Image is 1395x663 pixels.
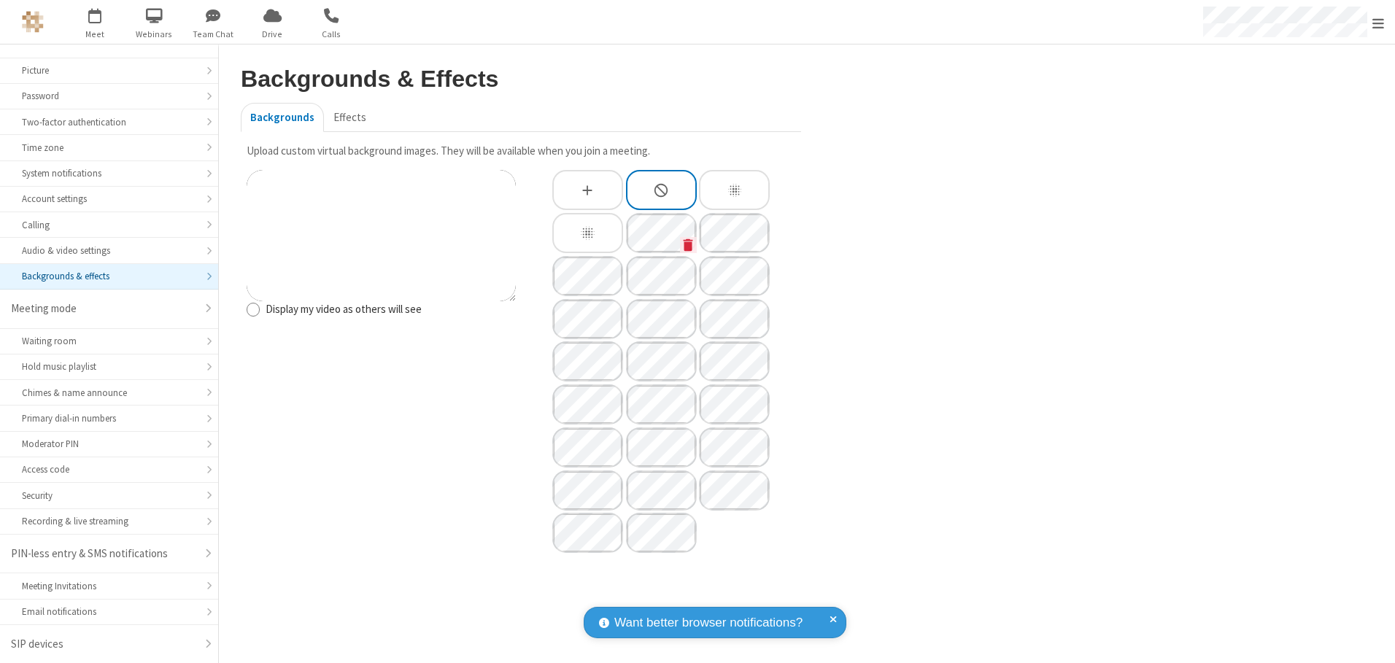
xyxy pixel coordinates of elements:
div: Meeting mode [11,301,196,317]
div: Calling [22,218,196,232]
div: Callbridge Logo [626,513,697,553]
div: None [626,170,697,210]
div: Lisbon [552,384,623,424]
img: QA Selenium DO NOT DELETE OR CHANGE [22,11,44,33]
span: Drive [245,28,300,41]
button: Backgrounds [241,103,324,132]
div: Comfortable Lobby [699,256,770,296]
div: Waiting room [22,334,196,348]
div: Primary dial-in numbers [22,411,196,425]
div: Slightly blur background [699,170,770,210]
div: System notifications [22,166,196,180]
h2: Backgrounds & Effects [241,66,801,92]
div: Geometric [552,470,623,511]
p: Upload custom virtual background images. They will be available when you join a meeting. [247,143,796,160]
div: PIN-less entry & SMS notifications [11,546,196,562]
div: Atlanta Atrium [552,256,623,296]
div: Chimes & name announce [22,386,196,400]
div: Email notifications [22,605,196,619]
div: Access code [22,462,196,476]
div: Meeting Invitations [22,579,196,593]
div: Backgrounds & effects [22,269,196,283]
label: Display my video as others will see [266,301,516,318]
button: Effects [324,103,376,132]
div: Kinkakuji [626,341,697,381]
div: Mark Hollis House [626,384,697,424]
span: Want better browser notifications? [614,613,803,632]
div: Audio & video settings [22,244,196,257]
div: Blur background [552,213,623,253]
div: East Africa Flowers [552,299,623,339]
div: Hold music playlist [22,360,196,373]
div: Time zone [22,141,196,155]
div: Lake [699,341,770,381]
div: Office Windows [552,427,623,468]
div: Frankfurt At Night [626,299,697,339]
span: Team Chat [186,28,241,41]
span: Webinars [127,28,182,41]
span: Calls [304,28,359,41]
div: Geometric [626,470,697,511]
div: Aggregate Wall [699,213,770,253]
div: Picture [22,63,196,77]
div: Custom Background [626,213,697,253]
div: Moss [699,384,770,424]
div: Callbridge Icon [552,513,623,553]
div: Account settings [22,192,196,206]
div: Geometric [699,427,770,468]
div: Collingwood Winter [626,256,697,296]
div: SIP devices [11,636,196,653]
div: Recording & live streaming [22,514,196,528]
div: Stonework And Ivy [626,427,697,468]
div: Moderator PIN [22,437,196,451]
div: Kilimanjaro [552,341,623,381]
div: Two-factor authentication [22,115,196,129]
div: Upload Background [554,171,622,209]
div: Hollywood Hotel [699,299,770,339]
div: Geometric [699,470,770,511]
span: Meet [68,28,123,41]
div: Password [22,89,196,103]
div: Security [22,489,196,503]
